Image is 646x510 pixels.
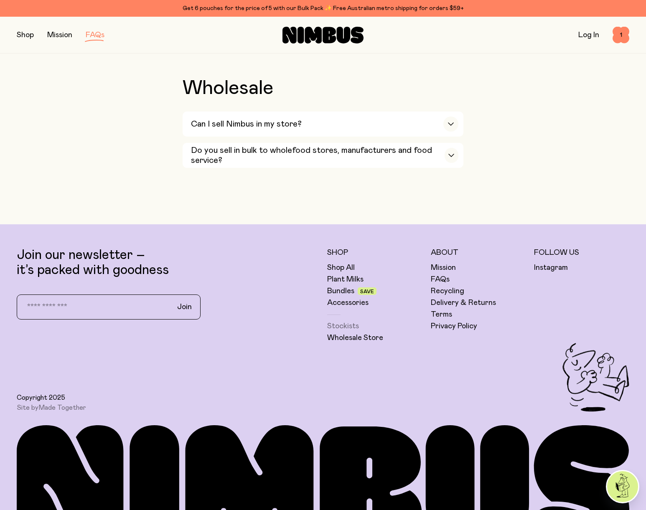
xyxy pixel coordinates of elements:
a: Recycling [431,286,464,296]
span: Site by [17,403,86,412]
button: Do you sell in bulk to wholefood stores, manufacturers and food service? [183,143,463,168]
button: Can I sell Nimbus in my store? [183,112,463,137]
h5: Shop [327,248,422,258]
a: Mission [47,31,72,39]
span: Join [177,302,192,312]
a: Stockists [327,321,359,331]
a: Made Together [38,404,86,411]
button: 1 [613,27,629,43]
div: Get 6 pouches for the price of 5 with our Bulk Pack ✨ Free Australian metro shipping for orders $59+ [17,3,629,13]
span: Copyright 2025 [17,393,65,402]
h5: Follow Us [534,248,629,258]
a: Plant Milks [327,274,364,284]
a: FAQs [86,31,104,39]
h3: Do you sell in bulk to wholefood stores, manufacturers and food service? [191,145,445,165]
a: FAQs [431,274,450,284]
a: Log In [578,31,599,39]
p: Join our newsletter – it’s packed with goodness [17,248,319,278]
a: Delivery & Returns [431,298,496,308]
a: Bundles [327,286,354,296]
a: Mission [431,263,456,273]
h2: Wholesale [183,78,463,98]
a: Accessories [327,298,369,308]
a: Privacy Policy [431,321,477,331]
a: Instagram [534,263,568,273]
button: Join [170,298,198,316]
img: agent [607,471,638,502]
a: Terms [431,310,452,320]
a: Shop All [327,263,355,273]
a: Wholesale Store [327,333,383,343]
h3: Can I sell Nimbus in my store? [191,119,302,129]
span: Save [360,289,374,294]
h5: About [431,248,526,258]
